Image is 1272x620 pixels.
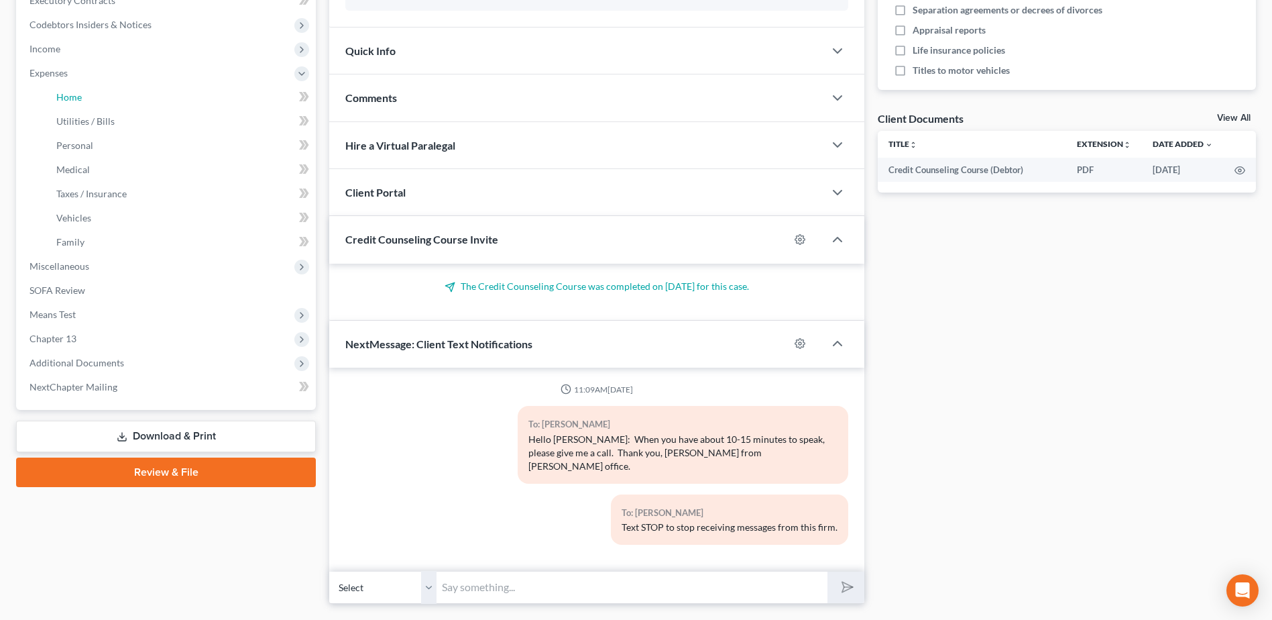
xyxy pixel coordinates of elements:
a: Titleunfold_more [888,139,917,149]
td: [DATE] [1142,158,1224,182]
a: Extensionunfold_more [1077,139,1131,149]
div: Text STOP to stop receiving messages from this firm. [622,521,837,534]
a: NextChapter Mailing [19,375,316,399]
a: Home [46,85,316,109]
i: expand_more [1205,141,1213,149]
span: SOFA Review [30,285,85,296]
span: Taxes / Insurance [56,188,127,199]
p: The Credit Counseling Course was completed on [DATE] for this case. [345,280,848,293]
span: Codebtors Insiders & Notices [30,19,152,30]
a: Review & File [16,458,316,487]
td: PDF [1066,158,1142,182]
span: Means Test [30,309,76,320]
div: 11:09AM[DATE] [345,384,848,395]
span: Separation agreements or decrees of divorces [913,3,1102,17]
span: Titles to motor vehicles [913,64,1010,77]
span: Miscellaneous [30,260,89,272]
a: View All [1217,113,1251,123]
span: NextChapter Mailing [30,381,117,393]
span: Medical [56,164,90,175]
span: Additional Documents [30,357,124,368]
div: Hello [PERSON_NAME]: When you have about 10-15 minutes to speak, please give me a call. Thank you... [528,433,837,473]
a: Utilities / Bills [46,109,316,134]
span: Comments [345,91,397,104]
a: Download & Print [16,421,316,452]
span: Credit Counseling Course Invite [345,233,498,246]
a: Taxes / Insurance [46,182,316,206]
i: unfold_more [1123,141,1131,149]
a: Date Added expand_more [1153,139,1213,149]
input: Say something... [437,571,827,604]
span: Vehicles [56,212,91,223]
a: SOFA Review [19,278,316,303]
div: To: [PERSON_NAME] [528,417,837,432]
span: Expenses [30,67,68,79]
span: Chapter 13 [30,333,76,344]
span: Income [30,43,60,54]
span: Life insurance policies [913,44,1005,57]
a: Vehicles [46,206,316,230]
span: Personal [56,140,93,151]
span: Family [56,236,84,248]
a: Medical [46,158,316,182]
div: Open Intercom Messenger [1226,574,1259,607]
div: To: [PERSON_NAME] [622,505,837,521]
span: Appraisal reports [913,23,986,37]
span: Utilities / Bills [56,115,115,127]
td: Credit Counseling Course (Debtor) [878,158,1066,182]
span: Quick Info [345,44,396,57]
a: Family [46,230,316,254]
i: unfold_more [909,141,917,149]
span: NextMessage: Client Text Notifications [345,338,532,350]
span: Home [56,91,82,103]
span: Hire a Virtual Paralegal [345,139,455,152]
div: Client Documents [878,111,964,125]
span: Client Portal [345,186,406,199]
a: Personal [46,134,316,158]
